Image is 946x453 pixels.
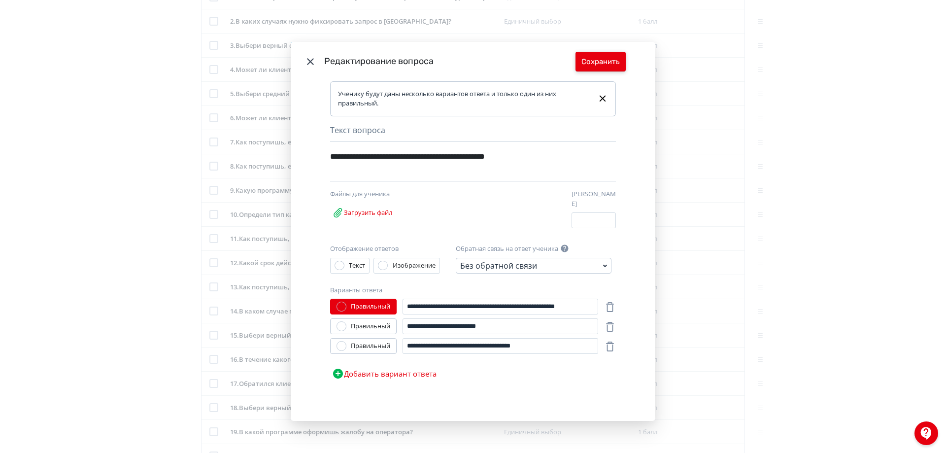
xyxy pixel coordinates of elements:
div: Правильный [351,321,390,331]
label: Обратная связь на ответ ученика [456,244,558,254]
div: Файлы для ученика [330,189,434,199]
div: Правильный [351,341,390,351]
div: Текст вопроса [330,124,616,141]
button: Сохранить [575,52,626,71]
div: Ученику будут даны несколько вариантов ответа и только один из них правильный. [338,89,589,108]
label: [PERSON_NAME] [572,189,616,209]
div: Изображение [393,261,436,271]
label: Варианты ответа [330,285,382,295]
div: Modal [291,42,655,421]
div: Текст [349,261,365,271]
label: Отображение ответов [330,244,399,254]
div: Редактирование вопроса [324,55,575,68]
div: Правильный [351,302,390,312]
div: Без обратной связи [460,260,537,272]
button: Добавить вариант ответа [330,364,439,383]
